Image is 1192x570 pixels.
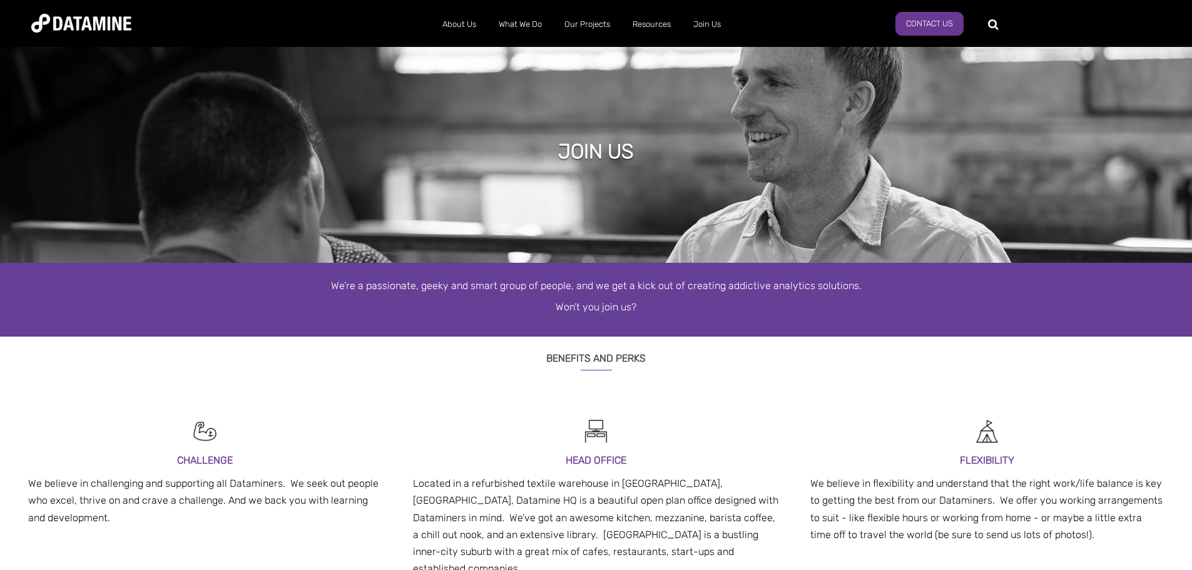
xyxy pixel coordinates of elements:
[413,452,779,469] h3: HEAD OFFICE
[487,8,553,41] a: What We Do
[431,8,487,41] a: About Us
[240,278,953,293] p: We’re a passionate, geeky and smart group of people, and we get a kick out of creating addictive ...
[973,417,1001,445] img: Recruitment
[28,452,382,469] h3: CHALLENGE
[28,475,382,526] p: We believe in challenging and supporting all Dataminers. We seek out people who excel, thrive on ...
[191,417,219,445] img: Recruitment
[553,8,621,41] a: Our Projects
[810,475,1164,543] p: We believe in flexibility and understand that the right work/life balance is key to getting the b...
[810,452,1164,469] h3: FLEXIBILITY
[31,14,131,33] img: Datamine
[558,138,634,165] h1: Join Us
[621,8,682,41] a: Resources
[582,417,610,445] img: Recruitment
[895,12,964,36] a: Contact Us
[682,8,732,41] a: Join Us
[240,300,953,315] p: Won’t you join us?
[240,337,953,370] h3: Benefits and Perks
